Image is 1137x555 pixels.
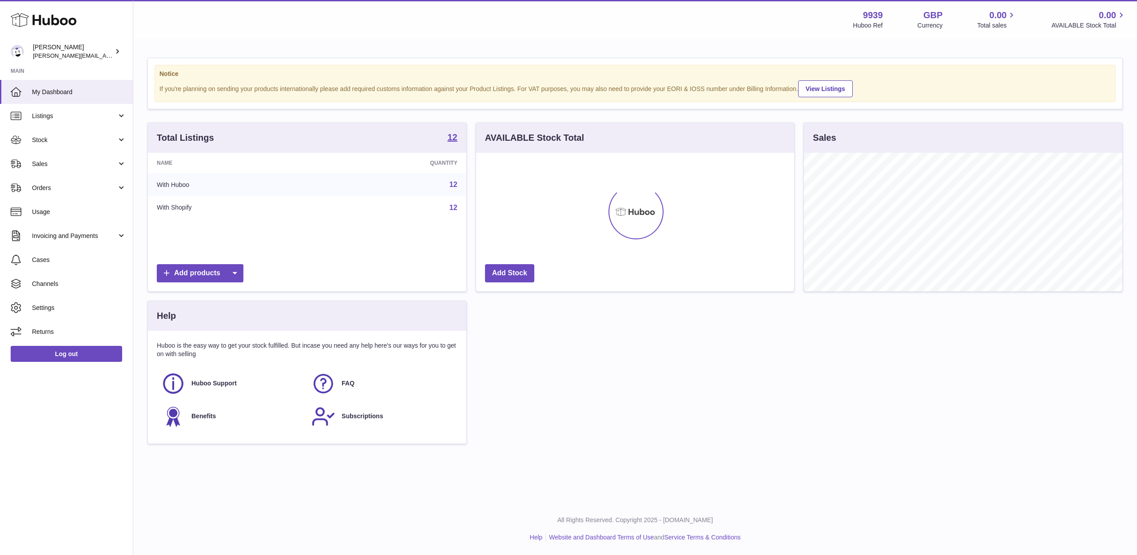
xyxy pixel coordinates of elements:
[319,153,466,173] th: Quantity
[798,80,853,97] a: View Listings
[32,112,117,120] span: Listings
[447,133,457,142] strong: 12
[485,264,534,282] a: Add Stock
[342,412,383,420] span: Subscriptions
[1051,9,1126,30] a: 0.00 AVAILABLE Stock Total
[311,372,453,396] a: FAQ
[546,533,740,542] li: and
[1099,9,1116,21] span: 0.00
[990,9,1007,21] span: 0.00
[311,404,453,428] a: Subscriptions
[157,132,214,144] h3: Total Listings
[530,534,543,541] a: Help
[32,184,117,192] span: Orders
[157,264,243,282] a: Add products
[977,9,1017,30] a: 0.00 Total sales
[813,132,836,144] h3: Sales
[191,379,237,388] span: Huboo Support
[863,9,883,21] strong: 9939
[191,412,216,420] span: Benefits
[140,516,1130,524] p: All Rights Reserved. Copyright 2025 - [DOMAIN_NAME]
[32,256,126,264] span: Cases
[32,208,126,216] span: Usage
[1051,21,1126,30] span: AVAILABLE Stock Total
[923,9,942,21] strong: GBP
[664,534,741,541] a: Service Terms & Conditions
[32,232,117,240] span: Invoicing and Payments
[918,21,943,30] div: Currency
[853,21,883,30] div: Huboo Ref
[342,379,354,388] span: FAQ
[32,280,126,288] span: Channels
[159,79,1111,97] div: If you're planning on sending your products internationally please add required customs informati...
[33,52,178,59] span: [PERSON_NAME][EMAIL_ADDRESS][DOMAIN_NAME]
[32,304,126,312] span: Settings
[161,372,302,396] a: Huboo Support
[159,70,1111,78] strong: Notice
[32,136,117,144] span: Stock
[148,153,319,173] th: Name
[11,45,24,58] img: tommyhardy@hotmail.com
[148,173,319,196] td: With Huboo
[485,132,584,144] h3: AVAILABLE Stock Total
[148,196,319,219] td: With Shopify
[157,310,176,322] h3: Help
[549,534,654,541] a: Website and Dashboard Terms of Use
[449,204,457,211] a: 12
[449,181,457,188] a: 12
[11,346,122,362] a: Log out
[32,88,126,96] span: My Dashboard
[157,341,457,358] p: Huboo is the easy way to get your stock fulfilled. But incase you need any help here's our ways f...
[33,43,113,60] div: [PERSON_NAME]
[32,160,117,168] span: Sales
[977,21,1017,30] span: Total sales
[447,133,457,143] a: 12
[161,404,302,428] a: Benefits
[32,328,126,336] span: Returns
